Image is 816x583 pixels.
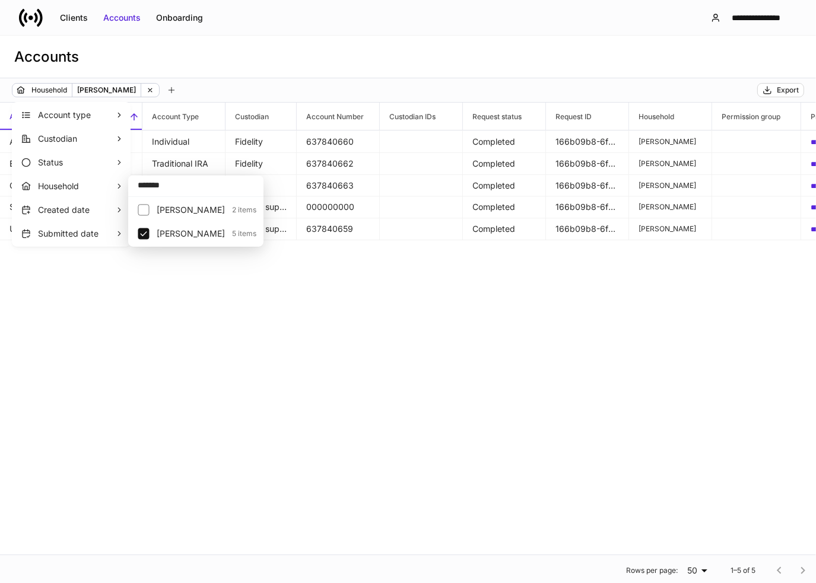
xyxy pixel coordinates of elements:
[157,204,225,216] p: Johnson, Gretchen
[38,180,115,192] p: Household
[157,228,225,240] p: Johnson, Helen
[38,133,115,145] p: Custodian
[38,157,115,168] p: Status
[225,229,256,238] p: 5 items
[225,205,256,215] p: 2 items
[38,228,115,240] p: Submitted date
[38,204,115,216] p: Created date
[38,109,115,121] p: Account type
